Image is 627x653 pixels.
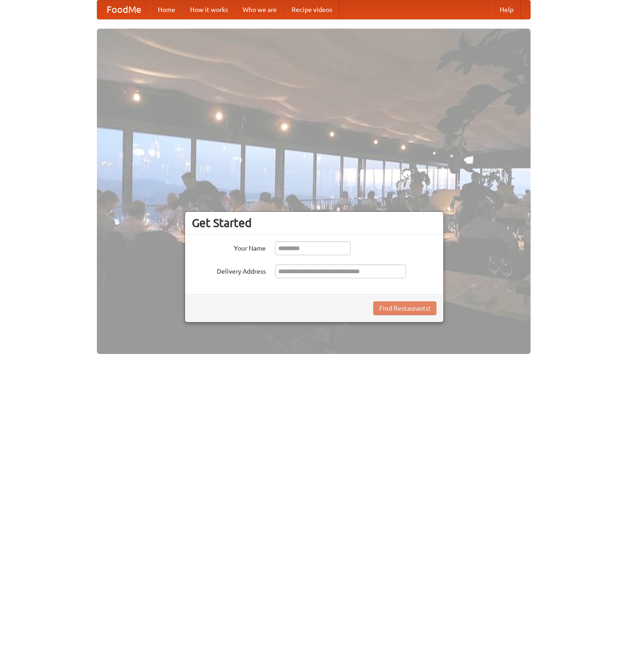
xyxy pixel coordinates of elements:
[373,301,436,315] button: Find Restaurants!
[235,0,284,19] a: Who we are
[192,241,266,253] label: Your Name
[192,264,266,276] label: Delivery Address
[183,0,235,19] a: How it works
[284,0,340,19] a: Recipe videos
[150,0,183,19] a: Home
[192,216,436,230] h3: Get Started
[97,0,150,19] a: FoodMe
[492,0,521,19] a: Help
